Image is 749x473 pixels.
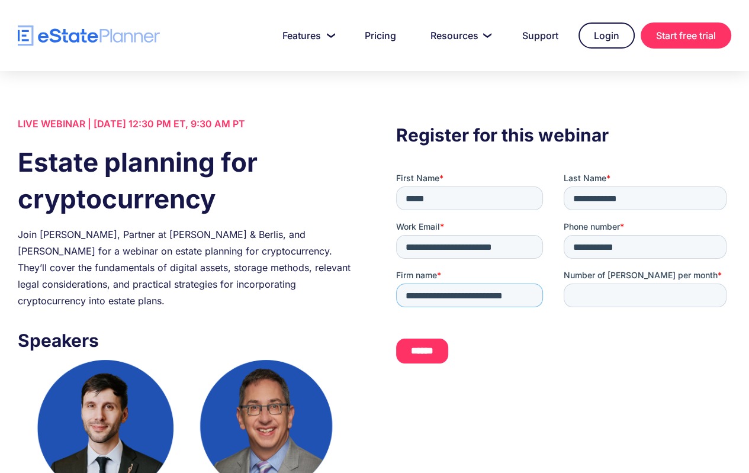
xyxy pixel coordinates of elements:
h3: Register for this webinar [396,121,731,149]
a: Features [268,24,345,47]
a: Login [578,22,635,49]
iframe: Form 0 [396,172,731,374]
a: Resources [416,24,502,47]
h1: Estate planning for cryptocurrency [18,144,353,217]
a: Start free trial [641,22,731,49]
a: Pricing [351,24,410,47]
h3: Speakers [18,327,353,354]
a: Support [508,24,573,47]
div: Join [PERSON_NAME], Partner at [PERSON_NAME] & Berlis, and [PERSON_NAME] for a webinar on estate ... [18,226,353,309]
div: LIVE WEBINAR | [DATE] 12:30 PM ET, 9:30 AM PT [18,115,353,132]
a: home [18,25,160,46]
